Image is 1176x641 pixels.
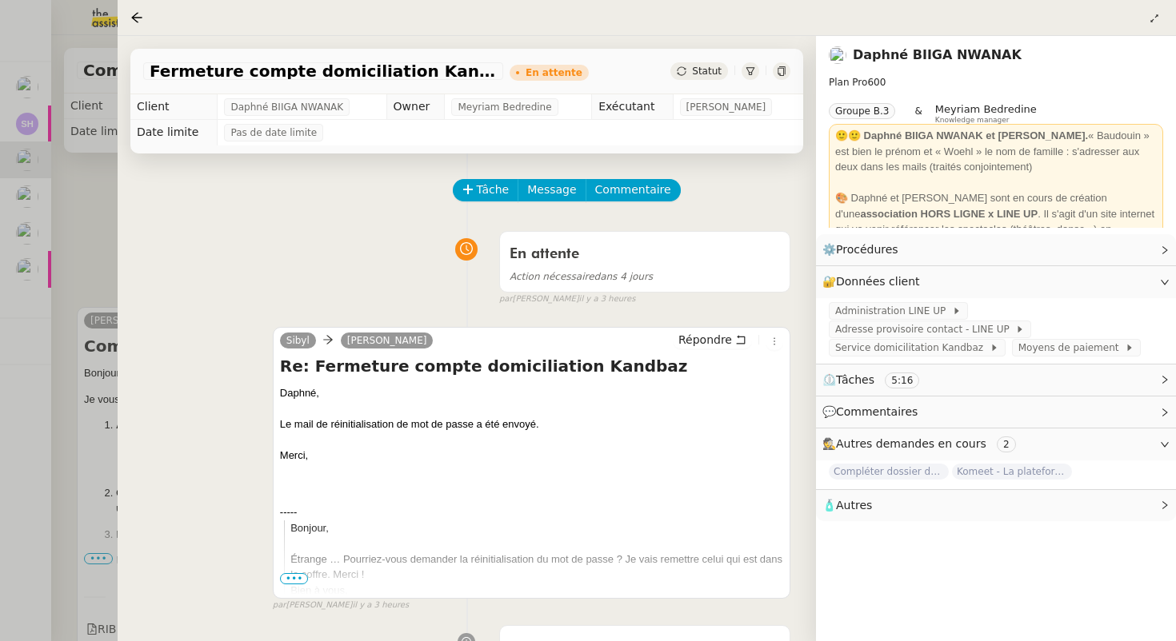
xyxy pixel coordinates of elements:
span: ••• [280,573,309,584]
td: Exécutant [592,94,673,120]
td: Client [130,94,218,120]
span: 600 [867,77,886,88]
div: ⏲️Tâches 5:16 [816,364,1176,396]
div: « Baudouin » est bien le prénom et « Woehl » le nom de famille : s'adresser aux deux dans les mai... [835,128,1157,175]
span: Autres [836,499,872,512]
td: Owner [386,94,445,120]
span: Komeet - La plateforme d'engagement solidaire [952,464,1072,480]
span: Message [527,181,576,199]
span: Service domicilitation Kandbaz [835,340,990,356]
button: Tâche [453,179,519,201]
div: Bonjour, [290,520,783,536]
div: 💬Commentaires [816,396,1176,428]
div: En attente [526,68,582,78]
span: En attente [510,247,579,261]
div: ----- [280,504,783,520]
h4: Re: Fermeture compte domiciliation Kandbaz [280,355,783,377]
span: Compléter dossier domiciliation asso sur Se Domicilier [829,464,949,480]
div: 🔐Données client [816,266,1176,297]
span: 💬 [822,405,925,418]
span: il y a 3 heures [352,599,409,612]
nz-tag: 2 [997,436,1016,452]
span: Statut [692,66,722,77]
div: Le mail de réinitialisation de mot de passe a été envoyé. [280,416,783,432]
div: 🎨 Daphné et [PERSON_NAME] sont en cours de création d'une . Il s'agit d'un site internet qui va v... [835,190,1157,253]
span: Sibyl [286,335,310,346]
button: Message [518,179,586,201]
span: Fermeture compte domiciliation Kandbaz [150,63,497,79]
small: [PERSON_NAME] [499,293,635,306]
a: [PERSON_NAME] [341,333,434,348]
span: 🔐 [822,273,926,291]
span: dans 4 jours [510,271,653,282]
span: par [499,293,513,306]
span: Moyens de paiement [1018,340,1125,356]
span: Plan Pro [829,77,867,88]
div: Merci, [280,448,783,464]
span: Procédures [836,243,898,256]
div: 🧴Autres [816,490,1176,521]
span: Données client [836,275,920,288]
button: Répondre [673,331,752,348]
span: Commentaire [595,181,671,199]
span: ⚙️ [822,241,906,259]
span: Action nécessaire [510,271,594,282]
nz-tag: 5:16 [885,372,919,388]
span: il y a 3 heures [579,293,636,306]
div: Étrange … Pourriez-vous demander la réinitialisation du mot de passe ? Je vais remettre celui qui... [290,551,783,583]
span: Knowledge manager [935,116,1010,125]
span: Tâche [477,181,510,199]
span: Adresse provisoire contact - LINE UP [835,321,1015,337]
span: ⏲️ [822,373,933,386]
span: Administration LINE UP [835,303,952,319]
span: par [273,599,286,612]
span: Pas de date limite [230,125,317,141]
strong: 🙂🙂 Daphné BIIGA NWANAK et [PERSON_NAME]. [835,129,1088,141]
div: Bien à vous, [290,583,783,599]
div: Daphné, [280,385,783,401]
span: Meyriam Bedredine [458,99,551,115]
app-user-label: Knowledge manager [935,103,1037,124]
span: [PERSON_NAME] [686,99,766,115]
span: 🧴 [822,499,872,512]
span: Meyriam Bedredine [935,103,1037,115]
button: Commentaire [586,179,681,201]
span: Répondre [678,332,732,348]
span: Autres demandes en cours [836,437,986,450]
img: users%2FKPVW5uJ7nAf2BaBJPZnFMauzfh73%2Favatar%2FDigitalCollectionThumbnailHandler.jpeg [829,46,846,64]
span: Daphné BIIGA NWANAK [230,99,343,115]
nz-tag: Groupe B.3 [829,103,895,119]
small: [PERSON_NAME] [273,599,409,612]
strong: association HORS LIGNE x LINE UP [860,208,1038,220]
span: Commentaires [836,405,918,418]
span: & [914,103,922,124]
span: Tâches [836,373,874,386]
span: 🕵️ [822,437,1022,450]
div: ⚙️Procédures [816,234,1176,265]
td: Date limite [130,120,218,145]
div: 🕵️Autres demandes en cours 2 [816,428,1176,460]
a: Daphné BIIGA NWANAK [853,47,1022,62]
